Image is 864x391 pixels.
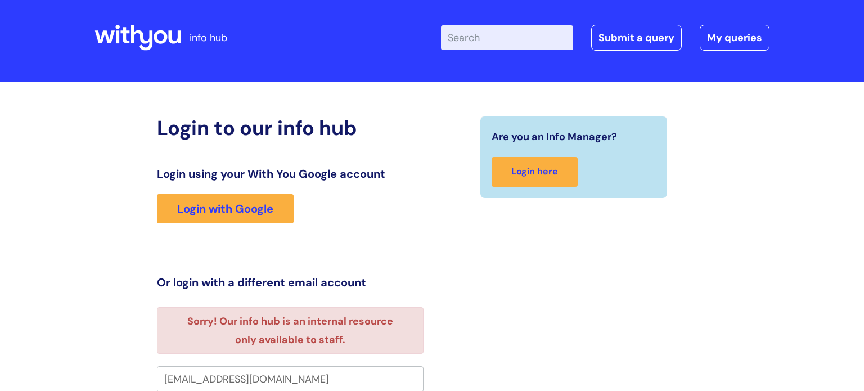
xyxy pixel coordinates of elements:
[157,116,424,140] h2: Login to our info hub
[190,29,227,47] p: info hub
[157,194,294,223] a: Login with Google
[700,25,769,51] a: My queries
[441,25,573,50] input: Search
[157,276,424,289] h3: Or login with a different email account
[591,25,682,51] a: Submit a query
[177,312,403,349] li: Sorry! Our info hub is an internal resource only available to staff.
[157,167,424,181] h3: Login using your With You Google account
[492,157,578,187] a: Login here
[492,128,617,146] span: Are you an Info Manager?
